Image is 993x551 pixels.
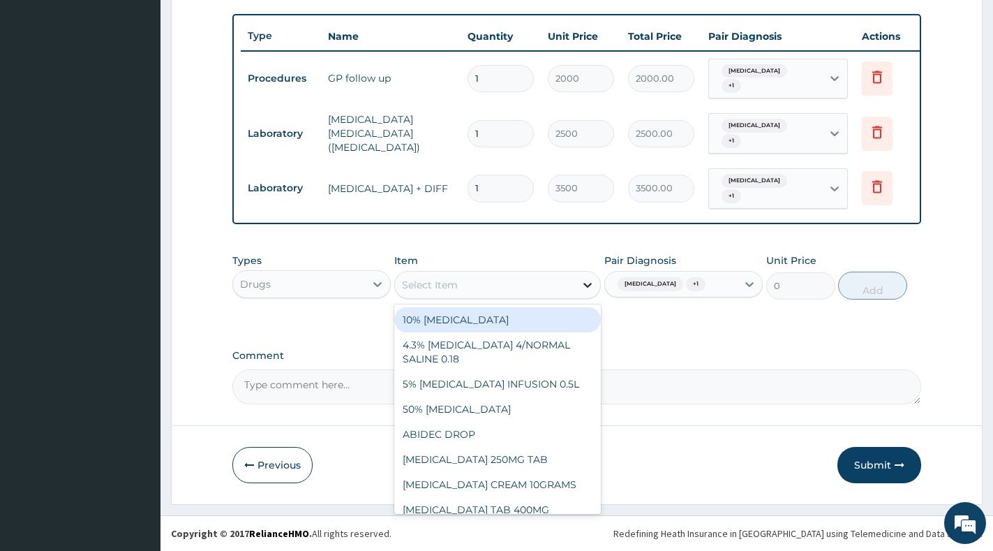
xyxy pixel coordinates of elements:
[618,277,683,291] span: [MEDICAL_DATA]
[241,175,321,201] td: Laboratory
[171,527,312,540] strong: Copyright © 2017 .
[604,254,676,267] label: Pair Diagnosis
[722,134,741,148] span: + 1
[26,70,57,105] img: d_794563401_company_1708531726252_794563401
[81,176,193,317] span: We're online!
[241,121,321,147] td: Laboratory
[7,381,266,430] textarea: Type your message and hit 'Enter'
[766,254,816,267] label: Unit Price
[686,277,705,291] span: + 1
[722,64,787,78] span: [MEDICAL_DATA]
[613,527,983,541] div: Redefining Heath Insurance in [GEOGRAPHIC_DATA] using Telemedicine and Data Science!
[321,105,461,161] td: [MEDICAL_DATA] [MEDICAL_DATA] ([MEDICAL_DATA])
[394,332,601,372] div: 4.3% [MEDICAL_DATA] 4/NORMAL SALINE 0.18
[541,22,621,50] th: Unit Price
[240,277,271,291] div: Drugs
[232,447,313,483] button: Previous
[837,447,921,483] button: Submit
[321,175,461,203] td: [MEDICAL_DATA] + DIFF
[394,472,601,497] div: [MEDICAL_DATA] CREAM 10GRAMS
[394,372,601,397] div: 5% [MEDICAL_DATA] INFUSION 0.5L
[321,22,461,50] th: Name
[722,174,787,188] span: [MEDICAL_DATA]
[722,119,787,133] span: [MEDICAL_DATA]
[73,78,234,96] div: Chat with us now
[249,527,309,540] a: RelianceHMO
[321,64,461,92] td: GP follow up
[232,255,262,267] label: Types
[838,272,907,300] button: Add
[402,278,458,292] div: Select Item
[232,350,921,362] label: Comment
[394,254,418,267] label: Item
[701,22,855,50] th: Pair Diagnosis
[722,79,741,93] span: + 1
[394,307,601,332] div: 10% [MEDICAL_DATA]
[241,23,321,49] th: Type
[722,189,741,203] span: + 1
[229,7,262,41] div: Minimize live chat window
[461,22,541,50] th: Quantity
[394,397,601,422] div: 50% [MEDICAL_DATA]
[855,22,925,50] th: Actions
[394,447,601,472] div: [MEDICAL_DATA] 250MG TAB
[394,422,601,447] div: ABIDEC DROP
[160,515,993,551] footer: All rights reserved.
[241,66,321,91] td: Procedures
[621,22,701,50] th: Total Price
[394,497,601,522] div: [MEDICAL_DATA] TAB 400MG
